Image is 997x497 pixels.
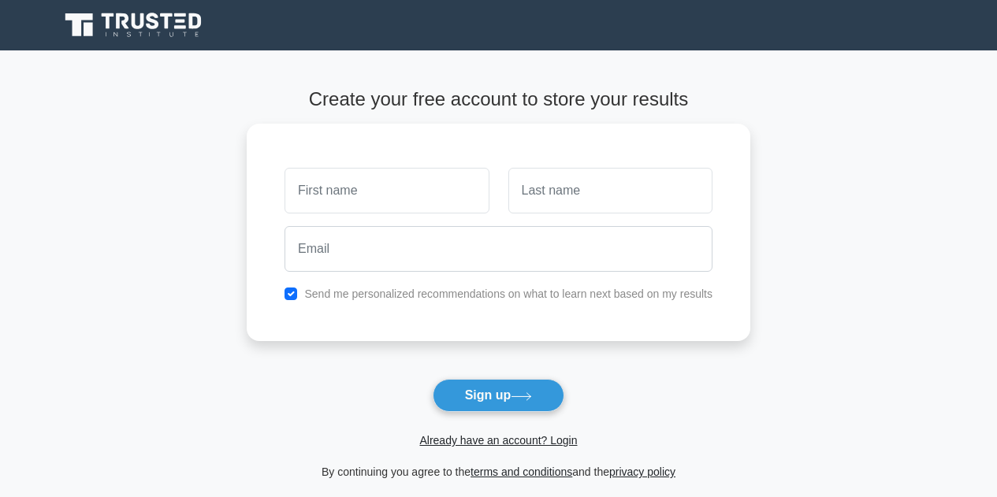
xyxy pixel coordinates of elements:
[419,434,577,447] a: Already have an account? Login
[471,465,572,478] a: terms and conditions
[247,88,750,111] h4: Create your free account to store your results
[237,462,760,481] div: By continuing you agree to the and the
[433,379,565,412] button: Sign up
[508,168,712,213] input: Last name
[609,465,675,478] a: privacy policy
[285,226,712,272] input: Email
[285,168,489,213] input: First name
[304,287,712,300] label: Send me personalized recommendations on what to learn next based on my results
